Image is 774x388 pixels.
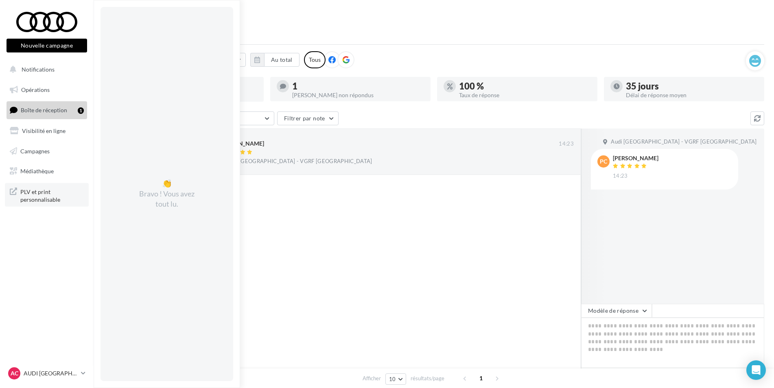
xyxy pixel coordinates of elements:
div: 1 [78,107,84,114]
a: AC AUDI [GEOGRAPHIC_DATA] [7,366,87,381]
span: Audi [GEOGRAPHIC_DATA] - VGRF [GEOGRAPHIC_DATA] [226,158,372,165]
span: 14:23 [613,172,628,180]
button: Filtrer par note [277,111,339,125]
div: [PERSON_NAME] [219,140,264,148]
a: Visibilité en ligne [5,122,89,140]
div: Délai de réponse moyen [626,92,758,98]
div: [PERSON_NAME] non répondus [292,92,424,98]
span: AC [11,369,18,377]
span: Audi [GEOGRAPHIC_DATA] - VGRF [GEOGRAPHIC_DATA] [611,138,757,146]
div: 1 [292,82,424,91]
span: PC [600,157,607,166]
a: Campagnes [5,143,89,160]
div: 100 % [459,82,591,91]
button: Au total [250,53,300,67]
span: 1 [474,372,488,385]
div: [PERSON_NAME] [613,155,658,161]
span: Notifications [22,66,55,73]
div: 35 jours [626,82,758,91]
a: Boîte de réception1 [5,101,89,119]
span: PLV et print personnalisable [20,186,84,204]
span: résultats/page [411,375,444,382]
div: Tous [304,51,326,68]
p: AUDI [GEOGRAPHIC_DATA] [24,369,78,377]
button: 10 [385,373,406,385]
a: Opérations [5,81,89,98]
span: Médiathèque [20,168,54,174]
span: 14:23 [559,140,574,148]
a: PLV et print personnalisable [5,183,89,207]
span: Afficher [363,375,381,382]
div: Taux de réponse [459,92,591,98]
div: Open Intercom Messenger [746,360,766,380]
span: Campagnes [20,147,50,154]
a: Médiathèque [5,163,89,180]
button: Notifications [5,61,85,78]
div: Boîte de réception [103,13,764,25]
span: 10 [389,376,396,382]
button: Modèle de réponse [581,304,652,318]
button: Nouvelle campagne [7,39,87,52]
button: Au total [264,53,300,67]
span: Visibilité en ligne [22,127,66,134]
span: Boîte de réception [21,107,67,113]
span: Opérations [21,86,50,93]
